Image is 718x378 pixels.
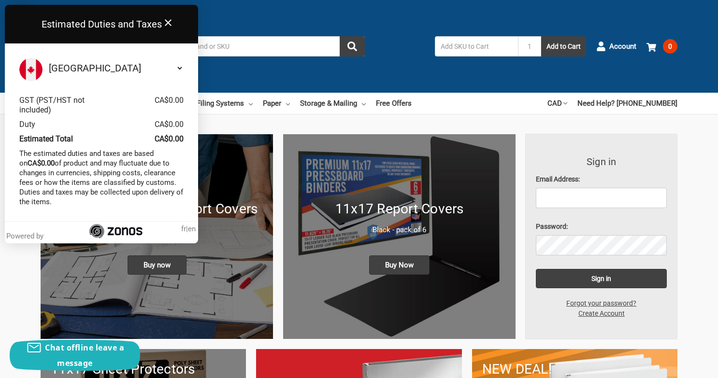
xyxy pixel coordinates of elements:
[609,41,636,52] span: Account
[6,231,47,241] div: Powered by
[646,34,677,59] a: 0
[283,134,516,339] a: 11x17 Report Covers 11x17 Report Covers Black - pack of 6 Buy Now
[435,36,518,56] input: Add SKU to Cart
[561,298,642,308] a: Forgot your password?
[155,96,184,105] div: CA$0.00
[181,224,196,234] span: |
[197,93,253,114] a: Filing Systems
[663,39,677,54] span: 0
[181,224,186,233] span: fr
[541,36,586,56] button: Add to Cart
[263,93,290,114] a: Paper
[188,224,196,233] span: en
[5,5,198,43] div: Estimated Duties and Taxes
[536,269,667,288] input: Sign in
[45,342,124,368] span: Chat offline leave a message
[300,93,366,114] a: Storage & Mailing
[536,154,667,169] h3: Sign in
[19,134,101,144] div: Estimated Total
[376,93,412,114] a: Free Offers
[536,222,667,232] label: Password:
[577,93,677,114] a: Need Help? [PHONE_NUMBER]
[19,58,43,81] img: Flag of Canada
[19,120,101,129] div: Duty
[547,93,567,114] a: CAD
[128,255,187,275] span: Buy now
[293,224,505,236] p: Black - pack of 6
[283,134,516,339] img: 11x17 Report Covers
[19,96,101,115] div: GST (PST/HST not included)
[47,58,184,78] select: Select your country
[573,308,630,319] a: Create Account
[28,159,55,168] b: CA$0.00
[155,134,184,144] div: CA$0.00
[536,174,667,184] label: Email Address:
[10,340,140,371] button: Chat offline leave a message
[123,36,365,56] input: Search by keyword, brand or SKU
[369,255,430,275] span: Buy Now
[19,149,184,207] p: The estimated duties and taxes are based on of product and may fluctuate due to changes in curren...
[155,120,184,129] div: CA$0.00
[596,34,636,59] a: Account
[293,199,505,219] h1: 11x17 Report Covers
